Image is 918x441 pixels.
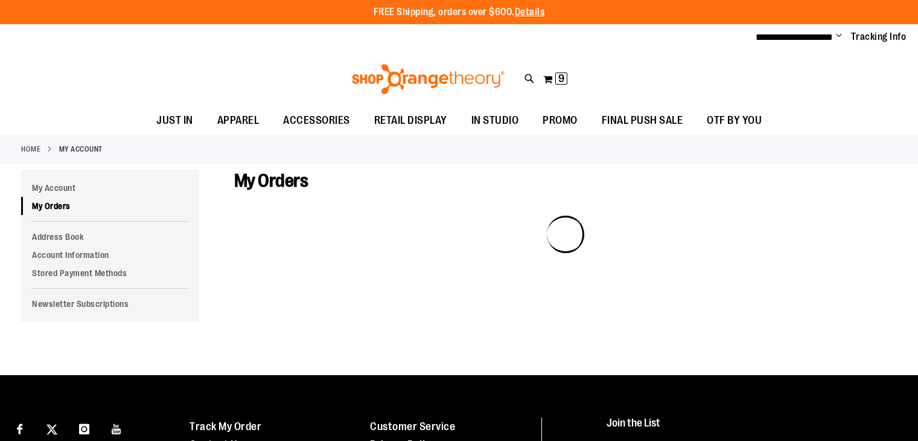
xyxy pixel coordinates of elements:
a: My Orders [21,197,199,215]
a: My Account [21,179,199,197]
img: Twitter [46,424,57,435]
a: Visit our X page [42,417,63,439]
span: My Orders [234,170,308,191]
span: RETAIL DISPLAY [374,107,447,134]
a: FINAL PUSH SALE [590,107,695,135]
a: Visit our Facebook page [9,417,30,439]
button: Account menu [836,31,842,43]
span: 9 [558,72,564,85]
span: OTF BY YOU [707,107,762,134]
img: Shop Orangetheory [350,64,506,94]
a: ACCESSORIES [271,107,362,135]
p: FREE Shipping, orders over $600. [374,5,545,19]
a: Customer Service [370,420,455,433]
span: APPAREL [217,107,260,134]
a: RETAIL DISPLAY [362,107,459,135]
a: Stored Payment Methods [21,264,199,282]
a: IN STUDIO [459,107,531,135]
a: Account Information [21,246,199,264]
span: IN STUDIO [471,107,519,134]
span: ACCESSORIES [283,107,350,134]
a: Home [21,144,40,155]
span: FINAL PUSH SALE [602,107,683,134]
strong: My Account [59,144,103,155]
a: Visit our Youtube page [106,417,127,439]
span: JUST IN [156,107,193,134]
a: Address Book [21,228,199,246]
a: Tracking Info [851,30,907,43]
a: Track My Order [190,420,261,433]
h4: Join the List [607,417,894,440]
a: Visit our Instagram page [74,417,95,439]
a: PROMO [531,107,590,135]
span: PROMO [543,107,578,134]
a: OTF BY YOU [695,107,774,135]
a: Details [515,7,545,18]
a: JUST IN [144,107,205,135]
a: APPAREL [205,107,272,135]
a: Newsletter Subscriptions [21,295,199,313]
